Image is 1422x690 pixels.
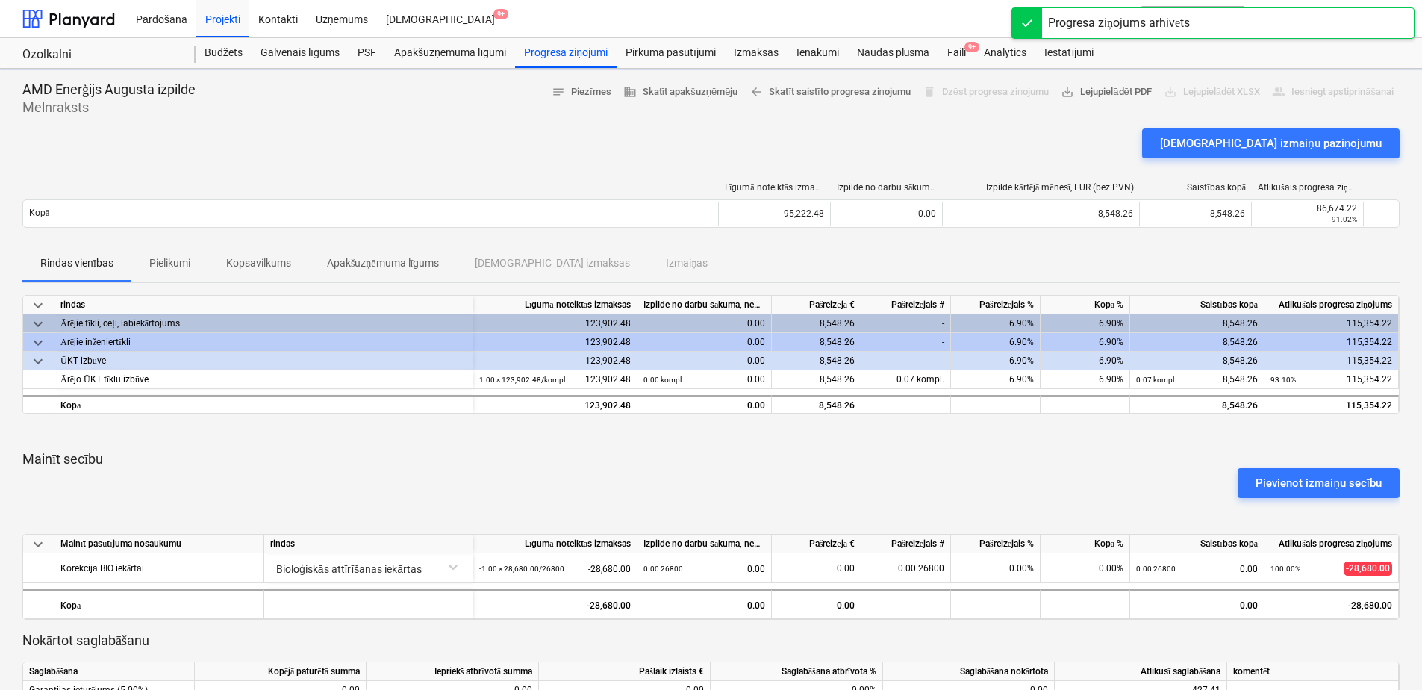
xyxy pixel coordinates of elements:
span: 9+ [964,42,979,52]
div: 123,902.48 [473,314,637,333]
span: arrow_back [749,85,763,99]
div: 0.07 kompl. [861,370,951,389]
div: 8,548.26 [772,314,861,333]
small: 0.00 26800 [643,565,683,573]
div: Kopā % [1041,535,1130,553]
div: Atlikusī saglabāšana [1055,662,1227,681]
div: 123,902.48 [473,333,637,352]
div: Pievienot izmaiņu secību [1256,473,1382,493]
div: Saglabāšana atbrīvota % [711,662,883,681]
a: Iestatījumi [1035,38,1103,68]
div: 86,674.22 [1258,203,1357,214]
div: 6.90% [951,370,1041,389]
div: Faili [938,38,975,68]
div: Līgumā noteiktās izmaksas [473,296,637,314]
div: Saistības kopā [1130,535,1264,553]
div: 115,354.22 [1270,370,1392,389]
iframe: Chat Widget [1347,618,1422,690]
div: Līgumā noteiktās izmaksas [725,182,825,193]
span: keyboard_arrow_down [29,352,47,370]
div: Izpilde kārtējā mēnesī, EUR (bez PVN) [949,182,1134,193]
a: Apakšuzņēmuma līgumi [385,38,515,68]
div: Budžets [196,38,252,68]
div: 95,222.48 [718,202,830,226]
button: Skatīt apakšuzņēmēju [617,81,744,104]
div: 8,548.26 [1130,314,1264,333]
div: 8,548.26 [772,333,861,352]
div: 123,902.48 [479,370,631,389]
div: 8,548.26 [1130,395,1264,414]
div: Progresa ziņojumi [515,38,617,68]
p: Rindas vienības [40,255,113,271]
div: Pašreizējais # [861,296,951,314]
button: [DEMOGRAPHIC_DATA] izmaiņu paziņojumu [1142,128,1400,158]
div: Izpilde no darbu sākuma, neskaitot kārtējā mēneša izpildi [637,535,772,553]
div: 6.90% [1041,370,1130,389]
a: Pirkuma pasūtījumi [617,38,725,68]
p: Nokārtot saglabāšanu [22,632,1400,650]
div: komentēt [1227,662,1399,681]
div: Kopā [54,589,264,619]
div: Iepriekš atbrīvotā summa [367,662,539,681]
a: Ienākumi [788,38,848,68]
a: Faili9+ [938,38,975,68]
div: 0.00 [643,370,765,389]
span: keyboard_arrow_down [29,334,47,352]
div: Pašreizējais % [951,535,1041,553]
span: keyboard_arrow_down [29,315,47,333]
div: PSF [349,38,385,68]
div: Galvenais līgums [252,38,349,68]
div: 0.00% [951,553,1041,583]
div: Naudas plūsma [848,38,939,68]
span: save_alt [1061,85,1074,99]
div: 8,548.26 [1139,202,1251,226]
div: 0.00 [637,589,772,619]
span: notes [552,85,565,99]
div: ŪKT izbūve [60,352,467,370]
small: 0.00 kompl. [643,376,684,384]
div: 8,548.26 [1136,370,1258,389]
span: -28,680.00 [1344,562,1392,576]
div: Saglabāšana [23,662,195,681]
div: Kopā % [1041,296,1130,314]
p: AMD Enerģijs Augusta izpilde [22,81,196,99]
div: Saistības kopā [1130,296,1264,314]
div: 0.00 [778,553,855,583]
div: 0.00 [637,352,772,370]
div: 6.90% [1041,314,1130,333]
div: 8,548.26 [1130,333,1264,352]
p: Kopsavilkums [226,255,291,271]
span: Skatīt saistīto progresa ziņojumu [749,84,910,101]
p: Apakšuzņēmuma līgums [327,255,440,271]
div: -28,680.00 [473,589,637,619]
div: Pašreizējais % [951,296,1041,314]
span: keyboard_arrow_down [29,296,47,314]
p: Kopā [29,207,49,220]
div: 8,548.26 [772,352,861,370]
div: 115,354.22 [1264,314,1399,333]
div: -28,680.00 [479,553,631,584]
span: Piezīmes [552,84,611,101]
div: Ārējie tīkli, ceļi, labiekārtojums [60,314,467,333]
div: Izmaksas [725,38,788,68]
div: Saglabāšana nokārtota [883,662,1055,681]
div: Ārējie inženiertīkli [60,333,467,352]
small: 0.07 kompl. [1136,376,1176,384]
div: Progresa ziņojums arhivēts [1048,14,1190,32]
div: 0.00 [1130,589,1264,619]
div: [DEMOGRAPHIC_DATA] izmaiņu paziņojumu [1160,134,1382,153]
div: Korekcija BIO iekārtai [60,553,144,582]
div: Kopējā paturētā summa [195,662,367,681]
div: 0.00 [643,397,765,415]
div: 123,902.48 [473,352,637,370]
span: business [623,85,637,99]
span: Lejupielādēt PDF [1061,84,1151,101]
button: Piezīmes [546,81,617,104]
div: 8,548.26 [1130,352,1264,370]
small: 93.10% [1270,376,1296,384]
